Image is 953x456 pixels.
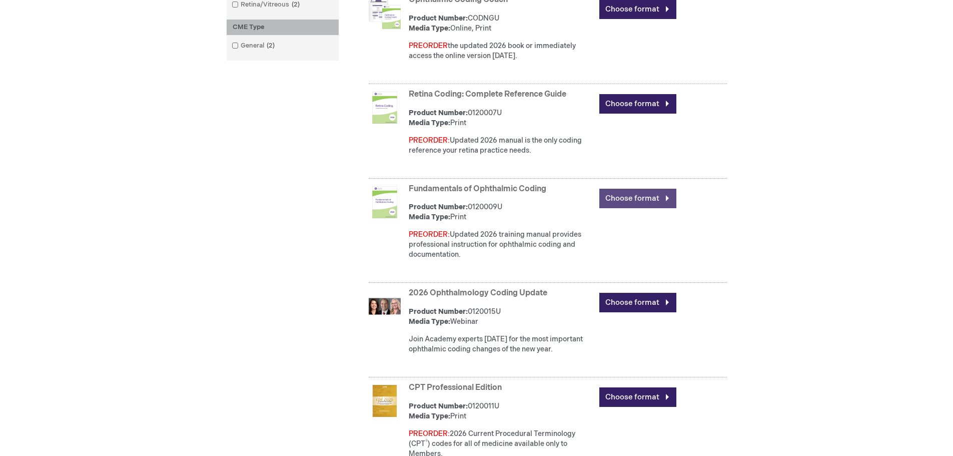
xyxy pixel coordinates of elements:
[369,290,401,322] img: 2026 Ophthalmology Coding Update
[409,334,594,354] div: Join Academy experts [DATE] for the most important ophthalmic coding changes of the new year.
[289,1,302,9] span: 2
[409,14,468,23] strong: Product Number:
[599,189,676,208] a: Choose format
[425,439,428,445] sup: ®
[409,184,546,194] a: Fundamentals of Ophthalmic Coding
[264,42,277,50] span: 2
[409,202,594,222] div: 0120009U Print
[409,383,502,392] a: CPT Professional Edition
[409,402,468,410] strong: Product Number:
[409,429,450,438] font: PREORDER:
[409,42,448,50] font: PREORDER
[409,213,450,221] strong: Media Type:
[409,230,594,260] p: Updated 2026 training manual provides professional instruction for ophthalmic coding and document...
[409,307,594,327] div: 0120015U Webinar
[409,401,594,421] div: 0120011U Print
[409,317,450,326] strong: Media Type:
[599,94,676,114] a: Choose format
[409,90,566,99] a: Retina Coding: Complete Reference Guide
[409,24,450,33] strong: Media Type:
[599,387,676,407] a: Choose format
[409,119,450,127] strong: Media Type:
[369,385,401,417] img: CPT Professional Edition
[409,14,594,34] div: CODNGU Online, Print
[409,412,450,420] strong: Media Type:
[227,20,339,35] div: CME Type
[599,293,676,312] a: Choose format
[409,136,450,145] font: PREORDER:
[409,109,468,117] strong: Product Number:
[409,41,594,61] div: the updated 2026 book or immediately access the online version [DATE].
[409,307,468,316] strong: Product Number:
[369,186,401,218] img: Fundamentals of Ophthalmic Coding
[409,203,468,211] strong: Product Number:
[409,136,594,156] p: Updated 2026 manual is the only coding reference your retina practice needs.
[409,288,547,298] a: 2026 Ophthalmology Coding Update
[229,41,279,51] a: General2
[369,92,401,124] img: Retina Coding: Complete Reference Guide
[409,108,594,128] div: 0120007U Print
[409,230,450,239] font: PREORDER:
